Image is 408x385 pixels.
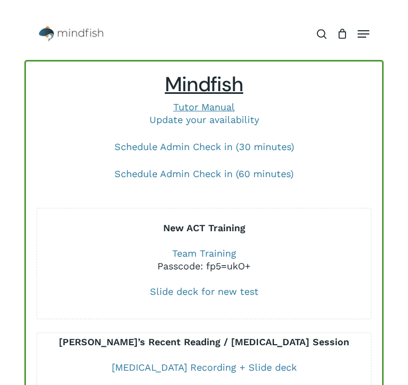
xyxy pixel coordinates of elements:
[24,21,384,47] header: Main Menu
[59,336,349,347] b: [PERSON_NAME]’s Recent Reading / [MEDICAL_DATA] Session
[163,222,245,233] b: New ACT Training
[332,21,352,47] a: Cart
[114,141,294,152] a: Schedule Admin Check in (30 minutes)
[358,29,369,39] a: Navigation Menu
[150,286,259,297] a: Slide deck for new test
[112,362,297,373] a: [MEDICAL_DATA] Recording + Slide deck
[149,114,259,125] a: Update your availability
[37,260,370,273] div: Passcode: fp5=ukO+
[173,101,235,112] a: Tutor Manual
[165,71,243,98] span: Mindfish
[39,26,103,42] img: Mindfish Test Prep & Academics
[114,168,294,179] a: Schedule Admin Check in (60 minutes)
[172,248,236,259] a: Team Training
